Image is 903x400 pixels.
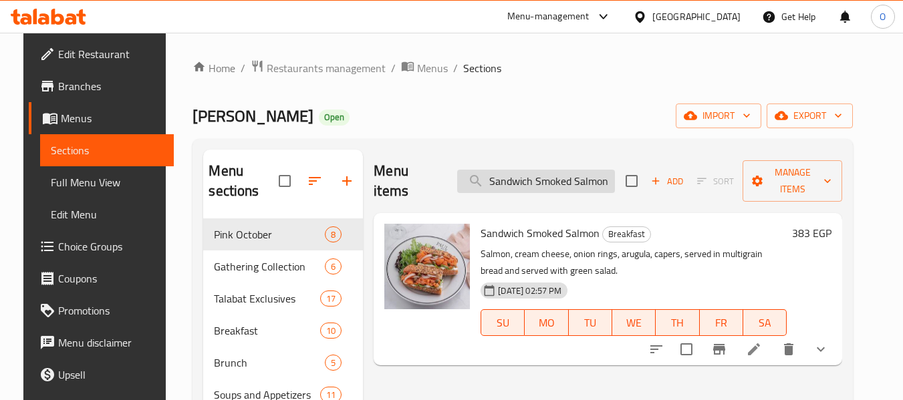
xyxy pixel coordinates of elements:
div: Open [319,110,350,126]
button: Branch-specific-item [703,333,735,365]
span: Select section first [688,171,743,192]
span: Breakfast [603,226,650,242]
button: MO [525,309,568,336]
span: 5 [326,357,341,369]
div: items [320,290,342,307]
input: search [457,170,615,193]
span: Sections [463,60,501,76]
span: Promotions [58,303,164,319]
div: Breakfast10 [203,315,363,347]
button: Add [646,171,688,192]
a: Edit Menu [40,198,174,230]
li: / [453,60,458,76]
span: Sections [51,142,164,158]
span: Branches [58,78,164,94]
div: Menu-management [507,9,590,25]
span: Select to update [672,335,700,363]
span: Menu disclaimer [58,335,164,351]
li: / [241,60,245,76]
div: Pink October8 [203,218,363,250]
div: Gathering Collection6 [203,250,363,282]
div: items [325,258,342,274]
li: / [391,60,396,76]
button: SU [481,309,525,336]
button: TH [656,309,699,336]
button: WE [612,309,656,336]
span: SA [749,313,781,333]
div: items [325,355,342,371]
span: Brunch [214,355,325,371]
span: [DATE] 02:57 PM [493,284,567,297]
button: Manage items [743,160,842,202]
span: 10 [321,325,341,337]
span: Select section [618,167,646,195]
nav: breadcrumb [192,59,853,77]
a: Choice Groups [29,230,174,262]
div: [GEOGRAPHIC_DATA] [652,9,741,24]
span: Add item [646,171,688,192]
button: TU [569,309,612,336]
a: Sections [40,134,174,166]
svg: Show Choices [813,341,829,357]
span: TU [574,313,607,333]
div: items [325,226,342,242]
button: delete [773,333,805,365]
a: Coupons [29,262,174,294]
button: Add section [331,165,363,197]
span: Full Menu View [51,174,164,190]
span: FR [705,313,738,333]
button: export [767,104,853,128]
span: [PERSON_NAME] [192,101,313,131]
span: Sandwich Smoked Salmon [481,223,600,243]
p: Salmon, cream cheese, onion rings, arugula, capers, served in multigrain bread and served with gr... [481,246,787,279]
span: Choice Groups [58,238,164,254]
a: Branches [29,70,174,102]
a: Home [192,60,235,76]
span: Menus [417,60,448,76]
span: 8 [326,228,341,241]
span: Coupons [58,270,164,286]
span: 6 [326,260,341,273]
a: Restaurants management [251,59,386,77]
a: Edit Restaurant [29,38,174,70]
span: import [686,108,751,124]
span: export [777,108,842,124]
div: Brunch5 [203,347,363,379]
span: Edit Restaurant [58,46,164,62]
button: show more [805,333,837,365]
a: Upsell [29,359,174,391]
span: Upsell [58,367,164,383]
a: Full Menu View [40,166,174,198]
span: SU [487,313,519,333]
button: import [676,104,761,128]
span: Menus [61,110,164,126]
span: Talabat Exclusives [214,290,320,307]
span: TH [661,313,694,333]
span: Restaurants management [267,60,386,76]
div: Breakfast [214,323,320,339]
a: Promotions [29,294,174,327]
span: Gathering Collection [214,258,325,274]
h6: 383 EGP [792,224,831,242]
button: SA [743,309,787,336]
h2: Menu items [374,161,441,201]
span: Add [649,174,685,189]
span: Select all sections [271,167,299,195]
a: Edit menu item [746,341,762,357]
span: WE [618,313,650,333]
span: Manage items [753,164,831,198]
span: Pink October [214,226,325,242]
span: Open [319,112,350,123]
button: FR [700,309,743,336]
h2: Menu sections [209,161,279,201]
span: O [880,9,886,24]
span: MO [530,313,563,333]
div: Talabat Exclusives17 [203,282,363,315]
span: Edit Menu [51,206,164,222]
a: Menu disclaimer [29,327,174,359]
a: Menus [401,59,448,77]
button: sort-choices [640,333,672,365]
a: Menus [29,102,174,134]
